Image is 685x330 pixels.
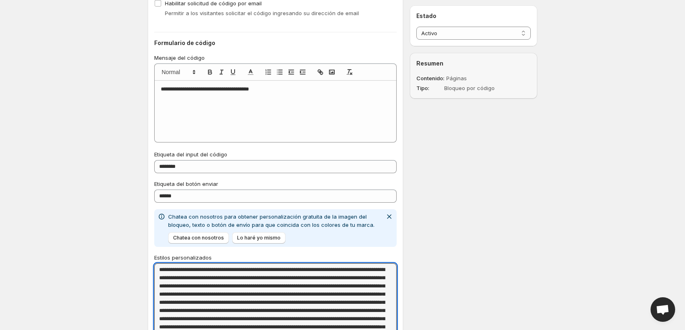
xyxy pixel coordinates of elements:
p: Mensaje del código [154,54,397,62]
span: Chatea con nosotros [173,235,224,241]
button: Lo haré yo mismo [232,232,285,244]
span: Etiqueta del input del código [154,151,227,158]
span: Chatea con nosotros para obtener personalización gratuita de la imagen del bloqueo, texto o botón... [168,213,374,228]
span: Lo haré yo mismo [237,235,281,241]
h2: Formulario de código [154,39,397,47]
dt: Tipo : [416,84,443,92]
span: Etiqueta del botón enviar [154,181,218,187]
button: Chatea con nosotros [168,232,229,244]
div: Open chat [651,297,675,322]
h2: Resumen [416,59,531,68]
dd: Páginas [446,74,509,82]
button: Descartar notificación [384,211,395,222]
span: Estilos personalizados [154,254,212,261]
span: Permitir a los visitantes solicitar el código ingresando su dirección de email [165,10,359,16]
dt: Contenido : [416,74,445,82]
h2: Estado [416,12,531,20]
dd: Bloqueo por código [444,84,507,92]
